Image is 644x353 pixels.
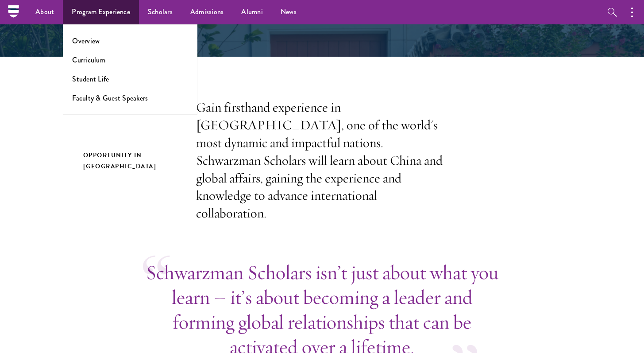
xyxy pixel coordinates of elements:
[72,74,109,84] a: Student Life
[72,55,105,65] a: Curriculum
[83,150,178,172] h2: Opportunity in [GEOGRAPHIC_DATA]
[72,36,100,46] a: Overview
[196,99,448,222] p: Gain firsthand experience in [GEOGRAPHIC_DATA], one of the world's most dynamic and impactful nat...
[72,93,148,103] a: Faculty & Guest Speakers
